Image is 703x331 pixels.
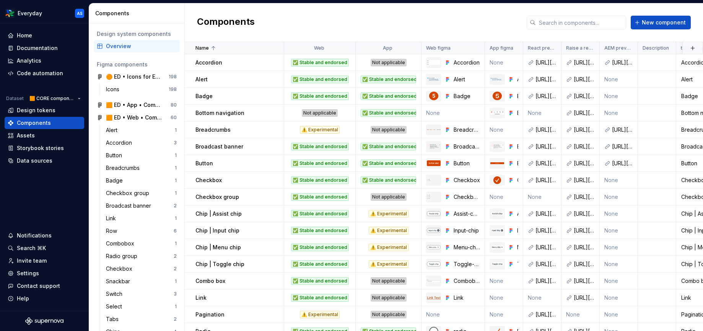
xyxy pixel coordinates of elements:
[427,279,441,282] img: Combobox
[17,44,58,52] div: Documentation
[174,253,177,259] div: 2
[106,290,125,298] div: Switch
[454,143,480,150] div: Broadcast-banner
[174,266,177,272] div: 2
[490,78,504,81] img: Alert 🍏
[94,40,180,52] a: Overview
[5,242,84,254] button: Search ⌘K
[5,9,15,18] img: 551ca721-6c59-42a7-accd-e26345b0b9d6.png
[106,202,154,210] div: Broadcast banner
[5,29,84,42] a: Home
[2,5,87,21] button: EverydayAS
[427,60,441,65] img: Accordion
[517,210,518,218] div: Assist 🍏
[103,187,180,199] a: Checkbox group1
[454,176,480,184] div: Checkbox
[174,228,177,234] div: 6
[427,179,441,181] img: Checkbox
[17,119,51,127] div: Components
[195,160,213,167] p: Button
[485,189,523,205] td: None
[371,294,407,302] div: Not applicable
[371,277,407,285] div: Not applicable
[103,83,180,95] a: Icons198
[195,193,239,201] p: Checkbox group
[103,200,180,212] a: Broadcast banner2
[5,267,84,279] a: Settings
[291,294,349,302] div: ✅ Stable and endorsed
[300,311,340,318] div: ⚠️ Experimental
[493,176,502,185] img: Checkbox 🍏
[535,176,557,184] div: [URL][DOMAIN_NAME]
[17,69,63,77] div: Code automation
[103,162,180,174] a: Breadcrumbs1
[490,228,504,232] img: Input 🍏
[490,262,504,266] img: Toggle 🍏
[106,240,137,247] div: Combobox
[175,190,177,196] div: 1
[17,32,32,39] div: Home
[103,263,180,275] a: Checkbox2
[427,129,441,130] img: Breadcrumbs
[5,229,84,242] button: Notifications
[361,143,416,150] div: ✅ Stable and endorsed
[535,126,557,134] div: [URL][DOMAIN_NAME]
[517,92,518,100] div: Badge 🍏
[25,317,63,325] svg: Supernova Logo
[77,10,83,16] div: AS
[427,160,441,166] img: Button
[574,59,595,66] div: [URL][DOMAIN_NAME]
[600,306,638,323] td: None
[174,203,177,209] div: 2
[535,59,557,66] div: [URL][DOMAIN_NAME]
[195,210,242,218] p: Chip | Assist chip
[103,288,180,300] a: Switch3
[106,315,122,323] div: Tabs
[106,177,126,184] div: Badge
[106,152,125,159] div: Button
[291,176,349,184] div: ✅ Stable and endorsed
[535,227,557,234] div: [URL][DOMAIN_NAME]
[427,77,441,81] img: Alert
[291,92,349,100] div: ✅ Stable and endorsed
[561,306,600,323] td: None
[171,115,177,121] div: 60
[454,294,480,302] div: Link
[485,273,523,289] td: None
[17,144,64,152] div: Storybook stories
[361,160,416,167] div: ✅ Stable and endorsed
[174,291,177,297] div: 3
[517,227,518,234] div: Input 🍏
[106,303,125,310] div: Select
[604,45,631,51] p: AEM preview
[427,245,441,249] img: Menu-chip
[17,157,52,165] div: Data sources
[454,277,480,285] div: Combobox
[517,244,518,251] div: Menu 🍏
[195,294,207,302] p: Link
[485,289,523,306] td: None
[5,142,84,154] a: Storybook stories
[535,260,557,268] div: [URL][DOMAIN_NAME]
[291,277,349,285] div: ✅ Stable and endorsed
[490,162,504,164] img: Button 🍏
[17,244,46,252] div: Search ⌘K
[95,10,181,17] div: Components
[103,124,180,136] a: Alert1
[523,289,561,306] td: None
[369,227,408,234] div: ⚠️ Experimental
[17,232,52,239] div: Notifications
[106,114,163,121] div: 🟧 ED • Web • Component Library for Everyday (CORE)
[5,292,84,305] button: Help
[600,222,638,239] td: None
[535,277,557,285] div: [URL][DOMAIN_NAME]
[485,121,523,138] td: None
[175,178,177,184] div: 1
[103,275,180,287] a: Snackbar1
[103,300,180,313] a: Select1
[535,311,557,318] div: [URL][DOMAIN_NAME]
[175,215,177,221] div: 1
[600,189,638,205] td: None
[197,16,255,29] h2: Components
[566,45,593,51] p: Raise a request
